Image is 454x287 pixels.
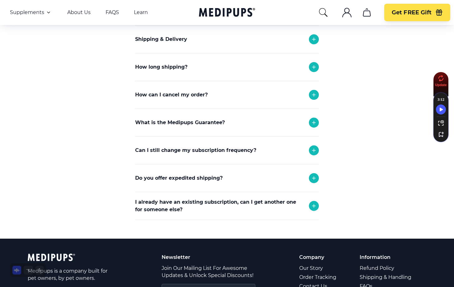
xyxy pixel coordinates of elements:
button: search [318,7,328,17]
div: Yes we do! Please reach out to support and we will try to accommodate any request. [135,192,319,224]
p: I already have an existing subscription, can I get another one for someone else? [135,198,303,213]
p: Join Our Mailing List For Awesome Updates & Unlock Special Discounts! [162,265,255,279]
div: If you received the wrong product or your product was damaged in transit, we will replace it with... [135,136,319,176]
a: About Us [67,9,91,16]
a: Learn [134,9,148,16]
p: Medipups is a company built for pet owners, by pet owners. [28,267,109,282]
p: Shipping & Delivery [135,36,187,43]
p: How can I cancel my order? [135,91,208,99]
span: Supplements [10,9,44,16]
a: Shipping & Handling [360,273,412,282]
p: What is the Medipups Guarantee? [135,119,225,126]
button: account [339,5,354,20]
div: Any refund request and cancellation are subject to approval and turn around time is 24-48 hours. ... [135,109,319,163]
p: Do you offer expedited shipping? [135,174,223,182]
a: Our Story [299,264,337,273]
p: Can I still change my subscription frequency? [135,147,256,154]
p: How long shipping? [135,63,187,71]
div: Yes you can. Simply reach out to support and we will adjust your monthly deliveries! [135,164,319,197]
a: Medipups [199,7,255,19]
p: Information [360,254,412,261]
button: Get FREE Gift [384,4,450,21]
span: Get FREE Gift [392,9,432,16]
button: Supplements [10,9,52,16]
a: Refund Policy [360,264,412,273]
p: Newsletter [162,254,255,261]
p: Company [299,254,337,261]
a: FAQS [106,9,119,16]
button: cart [359,5,374,20]
a: Order Tracking [299,273,337,282]
div: Each order takes 1-2 business days to be delivered. [135,81,319,106]
div: Absolutely! Simply place the order and use the shipping address of the person who will receive th... [135,220,319,252]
